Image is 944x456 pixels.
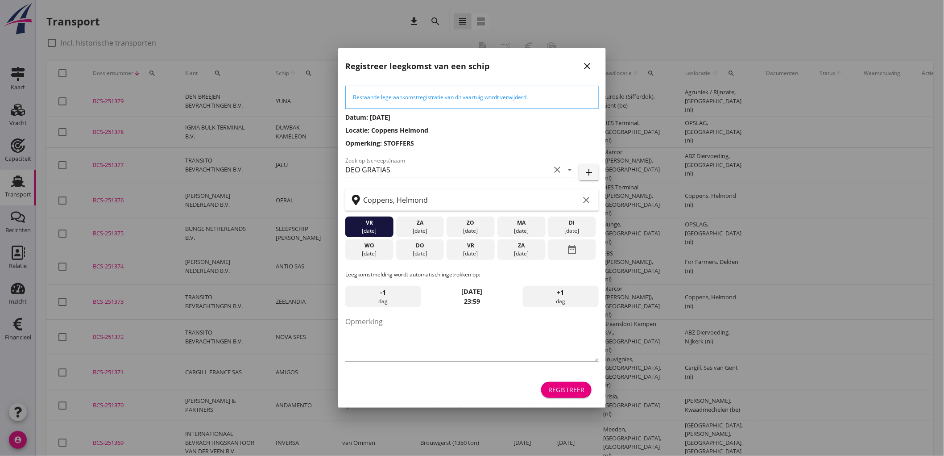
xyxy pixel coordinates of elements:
span: +1 [557,288,564,297]
div: di [550,219,594,227]
strong: [DATE] [462,287,483,296]
i: close [582,61,592,71]
div: zo [449,219,493,227]
div: dag [523,286,599,307]
div: [DATE] [398,227,442,235]
textarea: Opmerking [345,314,599,361]
div: vr [348,219,391,227]
h2: Registreer leegkomst van een schip [345,60,489,72]
div: za [398,219,442,227]
h3: Locatie: Coppens Helmond [345,126,599,135]
div: [DATE] [449,227,493,235]
div: [DATE] [500,227,543,235]
i: clear [581,195,592,205]
div: Bestaande lege aankomstregistratie van dit vaartuig wordt verwijderd. [353,93,591,101]
div: za [500,242,543,250]
div: [DATE] [550,227,594,235]
input: Zoek op (scheeps)naam [345,163,550,177]
div: [DATE] [398,250,442,258]
div: wo [348,242,391,250]
div: [DATE] [449,250,493,258]
h3: Opmerking: STOFFERS [345,138,599,148]
div: ma [500,219,543,227]
input: Zoek op terminal of plaats [363,193,579,207]
i: clear [552,164,563,175]
span: -1 [381,288,386,297]
div: [DATE] [348,250,391,258]
i: add [584,167,594,178]
p: Leegkomstmelding wordt automatisch ingetrokken op: [345,271,599,279]
i: arrow_drop_down [564,164,575,175]
button: Registreer [541,382,592,398]
strong: 23:59 [464,297,480,305]
div: [DATE] [500,250,543,258]
div: dag [345,286,421,307]
h3: Datum: [DATE] [345,113,599,122]
div: [DATE] [348,227,391,235]
div: do [398,242,442,250]
div: vr [449,242,493,250]
div: Registreer [548,385,584,394]
i: date_range [567,242,577,258]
